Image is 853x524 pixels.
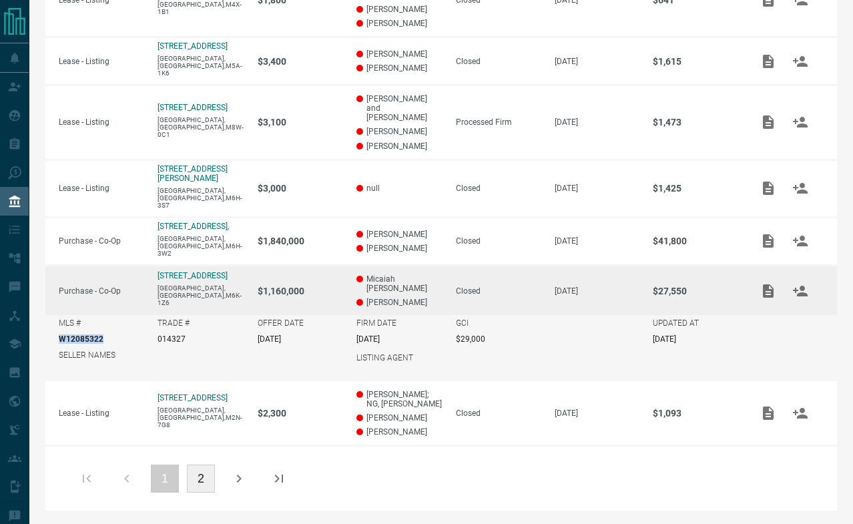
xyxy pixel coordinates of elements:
p: Lease - Listing [59,184,144,193]
p: [PERSON_NAME] [356,19,443,28]
button: 1 [151,465,179,493]
span: Add / View Documents [752,408,784,417]
a: [STREET_ADDRESS] [158,393,228,403]
span: Match Clients [784,117,816,127]
p: SELLER NAMES [59,350,115,360]
p: Purchase - Co-Op [59,286,144,296]
a: [STREET_ADDRESS] [158,41,228,51]
p: MLS # [59,318,81,328]
p: [PERSON_NAME] [356,49,443,59]
span: Match Clients [784,56,816,65]
span: Match Clients [784,183,816,192]
p: $29,000 [456,334,485,344]
span: Match Clients [784,408,816,417]
span: Match Clients [784,236,816,245]
span: Add / View Documents [752,236,784,245]
span: Add / View Documents [752,183,784,192]
p: $2,300 [258,408,343,419]
p: [PERSON_NAME] [356,413,443,423]
p: Lease - Listing [59,117,144,127]
p: [DATE] [555,236,639,246]
p: $27,550 [653,286,739,296]
div: Processed Firm [456,117,541,127]
div: Closed [456,286,541,296]
p: [GEOGRAPHIC_DATA],[GEOGRAPHIC_DATA],M6H-3S7 [158,187,244,209]
p: [GEOGRAPHIC_DATA],[GEOGRAPHIC_DATA],M6H-3W2 [158,235,244,257]
p: $1,840,000 [258,236,343,246]
p: TRADE # [158,318,190,328]
a: [STREET_ADDRESS] [158,103,228,112]
p: UPDATED AT [653,318,699,328]
p: GCI [456,318,469,328]
p: [PERSON_NAME] [356,298,443,307]
p: [DATE] [653,334,676,344]
p: [DATE] [555,57,639,66]
p: [PERSON_NAME] [356,427,443,437]
span: Add / View Documents [752,286,784,295]
p: [PERSON_NAME] [356,244,443,253]
p: $1,473 [653,117,739,127]
p: [PERSON_NAME] and [PERSON_NAME] [356,94,443,122]
div: Closed [456,409,541,418]
span: Add / View Documents [752,117,784,127]
p: [DATE] [555,286,639,296]
p: $1,425 [653,183,739,194]
p: OFFER DATE [258,318,304,328]
p: Lease - Listing [59,409,144,418]
p: $3,100 [258,117,343,127]
span: Add / View Documents [752,56,784,65]
p: $3,000 [258,183,343,194]
p: $1,160,000 [258,286,343,296]
div: Closed [456,236,541,246]
a: [STREET_ADDRESS] [158,271,228,280]
p: W12085322 [59,334,103,344]
p: [DATE] [555,184,639,193]
p: [PERSON_NAME] [356,142,443,151]
p: $1,615 [653,56,739,67]
div: Closed [456,184,541,193]
a: [STREET_ADDRESS], [158,222,229,231]
p: FIRM DATE [356,318,396,328]
p: [PERSON_NAME] [356,63,443,73]
p: [GEOGRAPHIC_DATA],[GEOGRAPHIC_DATA],M8W-0C1 [158,116,244,138]
p: $3,400 [258,56,343,67]
p: [GEOGRAPHIC_DATA],[GEOGRAPHIC_DATA],M2N-7G8 [158,407,244,429]
p: [PERSON_NAME]; NG, [PERSON_NAME] [356,390,443,409]
span: Match Clients [784,286,816,295]
p: [PERSON_NAME] [356,127,443,136]
p: [DATE] [356,334,380,344]
p: null [356,184,443,193]
p: $41,800 [653,236,739,246]
p: [GEOGRAPHIC_DATA],[GEOGRAPHIC_DATA],M6K-1Z6 [158,284,244,306]
p: Lease - Listing [59,57,144,66]
p: [PERSON_NAME] [356,5,443,14]
button: 2 [187,465,215,493]
p: [DATE] [555,117,639,127]
a: [STREET_ADDRESS][PERSON_NAME] [158,164,228,183]
p: $1,093 [653,408,739,419]
div: Closed [456,57,541,66]
p: 014327 [158,334,186,344]
p: [DATE] [555,409,639,418]
p: [DATE] [258,334,281,344]
p: [GEOGRAPHIC_DATA],[GEOGRAPHIC_DATA],M5A-1K6 [158,55,244,77]
p: LISTING AGENT [356,353,413,362]
p: Micaiah [PERSON_NAME] [356,274,443,293]
p: [PERSON_NAME] [356,230,443,239]
p: Purchase - Co-Op [59,236,144,246]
